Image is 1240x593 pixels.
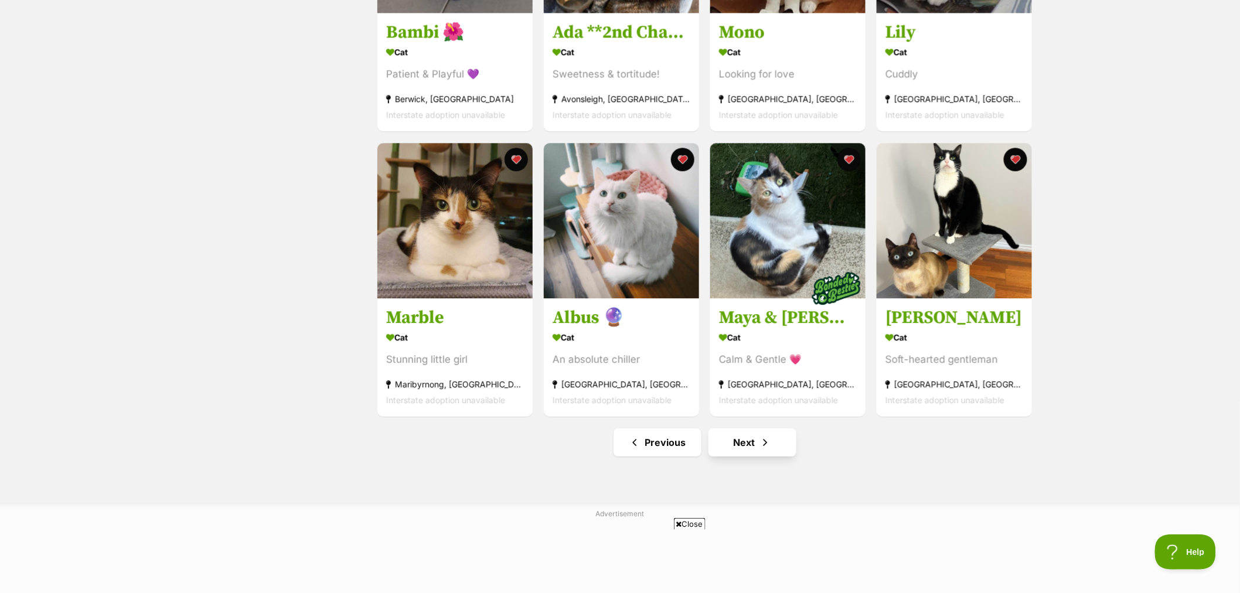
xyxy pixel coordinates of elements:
[719,306,857,329] h3: Maya & [PERSON_NAME]🌻🌼
[386,91,524,107] div: Berwick, [GEOGRAPHIC_DATA]
[377,13,533,132] a: Bambi 🌺 Cat Patient & Playful 💜 Berwick, [GEOGRAPHIC_DATA] Interstate adoption unavailable favourite
[386,376,524,392] div: Maribyrnong, [GEOGRAPHIC_DATA]
[710,298,866,417] a: Maya & [PERSON_NAME]🌻🌼 Cat Calm & Gentle 💗 [GEOGRAPHIC_DATA], [GEOGRAPHIC_DATA] Interstate adopti...
[719,329,857,346] div: Cat
[719,67,857,83] div: Looking for love
[553,352,690,367] div: An absolute chiller
[386,22,524,44] h3: Bambi 🌺
[553,376,690,392] div: [GEOGRAPHIC_DATA], [GEOGRAPHIC_DATA]
[710,143,866,298] img: Maya & Morgan🌻🌼
[544,143,699,298] img: Albus 🔮
[719,352,857,367] div: Calm & Gentle 💗
[553,91,690,107] div: Avonsleigh, [GEOGRAPHIC_DATA]
[544,13,699,132] a: Ada **2nd Chance Cat Rescue** Cat Sweetness & tortitude! Avonsleigh, [GEOGRAPHIC_DATA] Interstate...
[885,395,1004,405] span: Interstate adoption unavailable
[885,44,1023,61] div: Cat
[719,376,857,392] div: [GEOGRAPHIC_DATA], [GEOGRAPHIC_DATA]
[407,534,833,587] iframe: Advertisement
[377,143,533,298] img: Marble
[885,306,1023,329] h3: [PERSON_NAME]
[544,298,699,417] a: Albus 🔮 Cat An absolute chiller [GEOGRAPHIC_DATA], [GEOGRAPHIC_DATA] Interstate adoption unavaila...
[505,148,528,171] button: favourite
[553,110,672,120] span: Interstate adoption unavailable
[553,306,690,329] h3: Albus 🔮
[386,352,524,367] div: Stunning little girl
[877,13,1032,132] a: Lily Cat Cuddly [GEOGRAPHIC_DATA], [GEOGRAPHIC_DATA] Interstate adoption unavailable favourite
[553,22,690,44] h3: Ada **2nd Chance Cat Rescue**
[719,395,838,405] span: Interstate adoption unavailable
[877,298,1032,417] a: [PERSON_NAME] Cat Soft-hearted gentleman [GEOGRAPHIC_DATA], [GEOGRAPHIC_DATA] Interstate adoption...
[719,91,857,107] div: [GEOGRAPHIC_DATA], [GEOGRAPHIC_DATA]
[674,518,706,530] span: Close
[553,395,672,405] span: Interstate adoption unavailable
[710,13,866,132] a: Mono Cat Looking for love [GEOGRAPHIC_DATA], [GEOGRAPHIC_DATA] Interstate adoption unavailable fa...
[377,298,533,417] a: Marble Cat Stunning little girl Maribyrnong, [GEOGRAPHIC_DATA] Interstate adoption unavailable fa...
[719,22,857,44] h3: Mono
[1004,148,1027,171] button: favourite
[553,329,690,346] div: Cat
[1155,534,1217,570] iframe: Help Scout Beacon - Open
[386,329,524,346] div: Cat
[885,110,1004,120] span: Interstate adoption unavailable
[614,428,701,456] a: Previous page
[885,67,1023,83] div: Cuddly
[837,148,861,171] button: favourite
[708,428,796,456] a: Next page
[885,91,1023,107] div: [GEOGRAPHIC_DATA], [GEOGRAPHIC_DATA]
[885,329,1023,346] div: Cat
[885,22,1023,44] h3: Lily
[719,110,838,120] span: Interstate adoption unavailable
[553,44,690,61] div: Cat
[386,44,524,61] div: Cat
[671,148,694,171] button: favourite
[877,143,1032,298] img: Zander
[807,259,866,318] img: bonded besties
[386,306,524,329] h3: Marble
[386,67,524,83] div: Patient & Playful 💜
[386,395,505,405] span: Interstate adoption unavailable
[376,428,1033,456] nav: Pagination
[719,44,857,61] div: Cat
[386,110,505,120] span: Interstate adoption unavailable
[885,376,1023,392] div: [GEOGRAPHIC_DATA], [GEOGRAPHIC_DATA]
[553,67,690,83] div: Sweetness & tortitude!
[885,352,1023,367] div: Soft-hearted gentleman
